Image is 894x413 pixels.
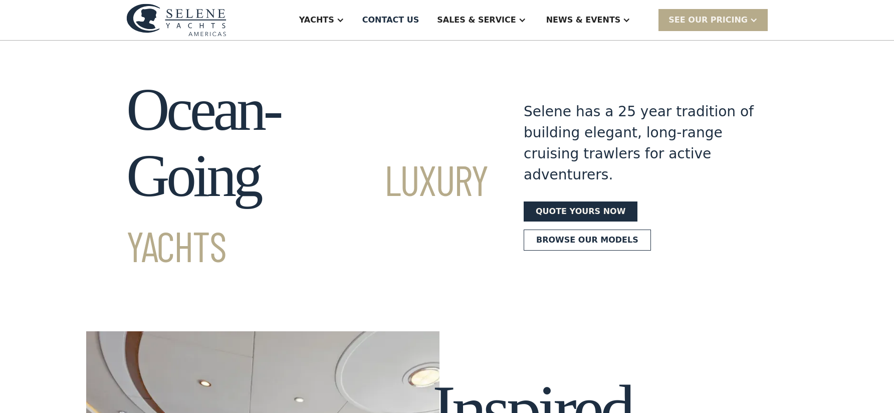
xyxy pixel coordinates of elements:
[126,4,227,36] img: logo
[524,201,637,222] a: Quote yours now
[126,77,488,275] h1: Ocean-Going
[668,14,748,26] div: SEE Our Pricing
[126,154,488,271] span: Luxury Yachts
[524,101,754,185] div: Selene has a 25 year tradition of building elegant, long-range cruising trawlers for active adven...
[299,14,334,26] div: Yachts
[524,230,651,251] a: Browse our models
[546,14,621,26] div: News & EVENTS
[437,14,516,26] div: Sales & Service
[362,14,419,26] div: Contact US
